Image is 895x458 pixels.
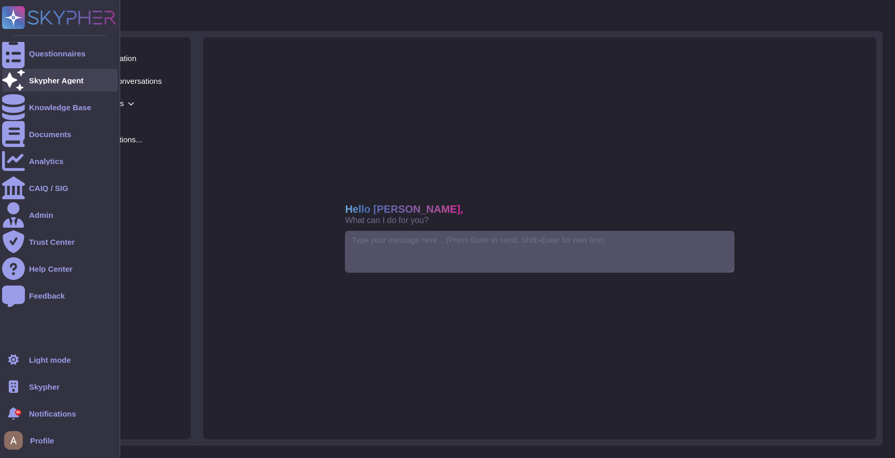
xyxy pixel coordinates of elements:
[29,157,64,165] div: Analytics
[4,431,23,450] img: user
[30,437,54,445] span: Profile
[345,204,463,214] span: Hello [PERSON_NAME],
[2,203,118,226] a: Admin
[15,409,21,416] div: 9+
[29,356,71,364] div: Light mode
[29,77,83,84] div: Skypher Agent
[29,50,85,57] div: Questionnaires
[29,292,65,300] div: Feedback
[2,150,118,172] a: Analytics
[2,284,118,307] a: Feedback
[29,410,76,418] span: Notifications
[29,211,53,219] div: Admin
[2,42,118,65] a: Questionnaires
[2,69,118,92] a: Skypher Agent
[2,257,118,280] a: Help Center
[29,184,68,192] div: CAIQ / SIG
[29,238,75,246] div: Trust Center
[345,216,428,225] span: What can I do for you?
[29,383,60,391] span: Skypher
[2,230,118,253] a: Trust Center
[29,130,71,138] div: Documents
[29,104,91,111] div: Knowledge Base
[2,123,118,145] a: Documents
[2,176,118,199] a: CAIQ / SIG
[29,265,73,273] div: Help Center
[2,96,118,119] a: Knowledge Base
[2,429,30,452] button: user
